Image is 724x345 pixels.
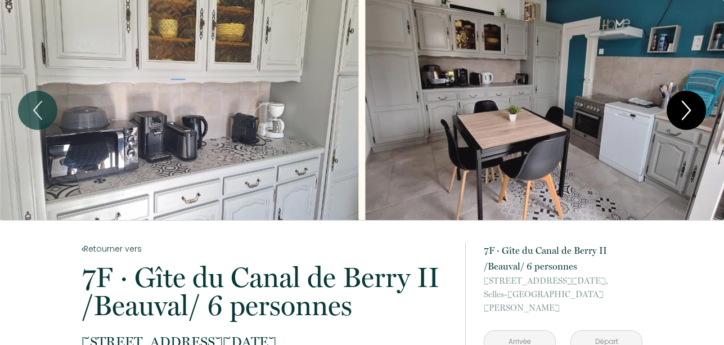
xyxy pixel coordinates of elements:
[484,274,642,315] p: Selles-[GEOGRAPHIC_DATA][PERSON_NAME]
[82,263,451,320] p: 7F · Gîte du Canal de Berry II /Beauval/ 6 personnes
[82,243,451,255] a: Retourner vers
[667,91,706,130] button: Next
[484,274,642,288] span: [STREET_ADDRESS][DATE],
[18,91,57,130] button: Previous
[484,243,642,274] p: 7F · Gîte du Canal de Berry II /Beauval/ 6 personnes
